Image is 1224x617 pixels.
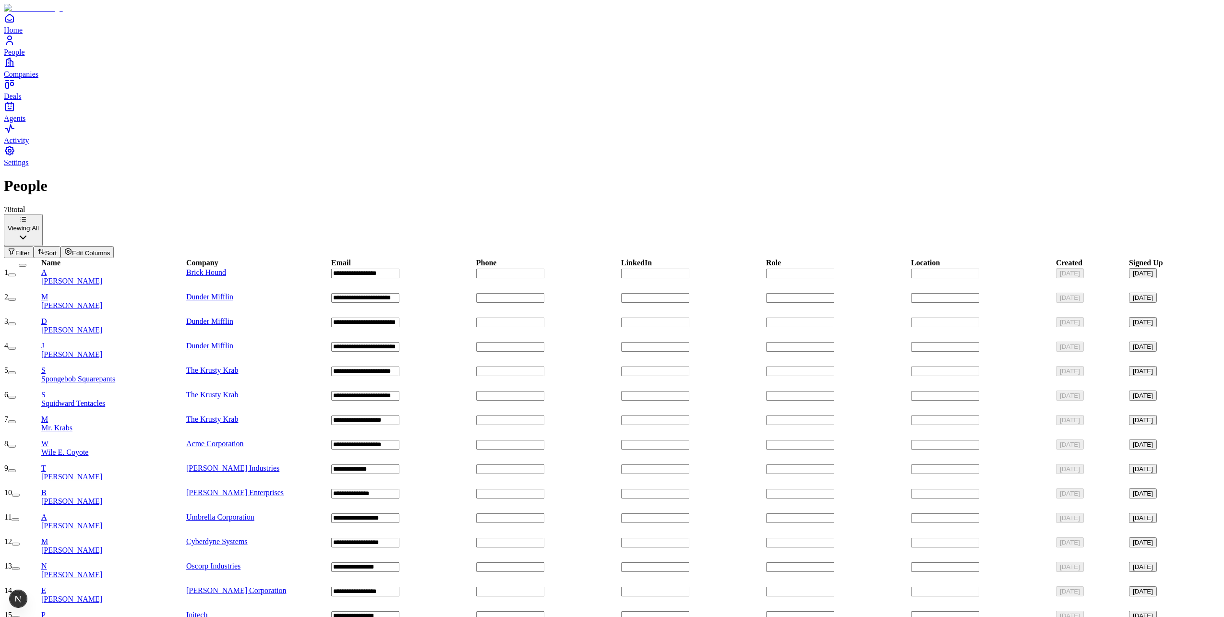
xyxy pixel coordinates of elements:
span: 2 [4,293,8,301]
button: [DATE] [1056,415,1084,425]
a: Agents [4,101,1220,122]
div: 78 total [4,205,1220,214]
div: Signed Up [1129,259,1163,267]
span: Dunder Mifflin [186,293,233,301]
span: Activity [4,136,29,144]
div: LinkedIn [621,259,652,267]
div: T [41,464,185,473]
a: Dunder Mifflin [186,317,233,325]
span: 12 [4,537,12,546]
button: [DATE] [1056,513,1084,523]
a: A[PERSON_NAME] [41,268,185,285]
button: [DATE] [1056,537,1084,547]
span: 4 [4,342,8,350]
button: [DATE] [1056,342,1084,352]
img: Item Brain Logo [4,4,63,12]
div: E [41,586,185,595]
button: [DATE] [1056,366,1084,376]
button: [DATE] [1129,586,1157,596]
span: Filter [15,249,30,257]
button: [DATE] [1129,293,1157,303]
div: Phone [476,259,497,267]
a: Oscorp Industries [186,562,240,570]
button: [DATE] [1129,366,1157,376]
span: [PERSON_NAME] [41,595,102,603]
button: [DATE] [1129,342,1157,352]
span: Home [4,26,23,34]
a: Settings [4,145,1220,166]
div: M [41,415,185,424]
button: Edit Columns [60,246,114,258]
div: Email [331,259,351,267]
span: [PERSON_NAME] [41,570,102,579]
span: 14 [4,586,12,594]
span: [PERSON_NAME] [41,301,102,309]
span: Sort [45,249,57,257]
span: Agents [4,114,25,122]
div: Location [911,259,940,267]
span: 1 [4,268,8,276]
button: [DATE] [1056,586,1084,596]
div: S [41,391,185,399]
a: SSquidward Tentacles [41,391,185,408]
div: Name [41,259,60,267]
div: Viewing: [8,225,39,232]
button: [DATE] [1129,562,1157,572]
span: Edit Columns [72,249,110,257]
span: Squidward Tentacles [41,399,105,407]
span: Deals [4,92,21,100]
span: The Krusty Krab [186,366,238,374]
button: [DATE] [1129,513,1157,523]
a: [PERSON_NAME] Corporation [186,586,286,594]
a: Deals [4,79,1220,100]
span: [PERSON_NAME] [41,497,102,505]
span: Mr. Krabs [41,424,72,432]
a: The Krusty Krab [186,391,238,399]
div: Created [1056,259,1082,267]
div: D [41,317,185,326]
span: Spongebob Squarepants [41,375,115,383]
button: [DATE] [1056,439,1084,450]
a: [PERSON_NAME] Industries [186,464,279,472]
button: Sort [34,246,60,258]
button: Filter [4,246,34,258]
span: 7 [4,415,8,423]
a: B[PERSON_NAME] [41,488,185,506]
span: 5 [4,366,8,374]
a: [PERSON_NAME] Enterprises [186,488,284,497]
span: The Krusty Krab [186,415,238,423]
button: [DATE] [1129,317,1157,327]
button: [DATE] [1056,268,1084,278]
a: T[PERSON_NAME] [41,464,185,481]
a: People [4,35,1220,56]
span: [PERSON_NAME] [41,326,102,334]
button: [DATE] [1129,415,1157,425]
span: [PERSON_NAME] [41,350,102,358]
span: [PERSON_NAME] [41,522,102,530]
span: Cyberdyne Systems [186,537,248,546]
span: 6 [4,391,8,399]
button: [DATE] [1056,488,1084,498]
div: N [41,562,185,570]
button: [DATE] [1056,562,1084,572]
span: Brick Hound [186,268,226,276]
span: People [4,48,25,56]
span: Acme Corporation [186,439,244,448]
span: 10 [4,488,12,497]
span: Settings [4,158,29,166]
a: E[PERSON_NAME] [41,586,185,604]
span: Dunder Mifflin [186,342,233,350]
div: M [41,293,185,301]
a: MMr. Krabs [41,415,185,432]
a: Activity [4,123,1220,144]
button: [DATE] [1056,391,1084,401]
h1: People [4,177,1220,195]
button: [DATE] [1129,488,1157,498]
span: Companies [4,70,38,78]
